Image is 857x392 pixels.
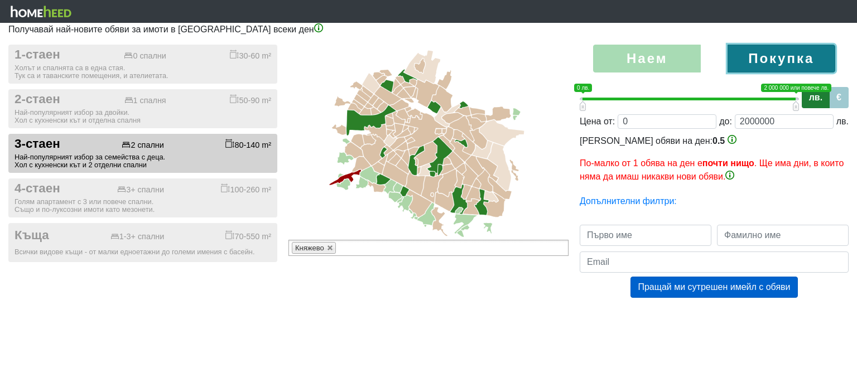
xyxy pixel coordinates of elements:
[295,244,324,252] span: Княжево
[15,137,60,152] span: 3-стаен
[8,23,849,36] p: Получавай най-новите обяви за имоти в [GEOGRAPHIC_DATA] всеки ден
[802,87,830,108] label: лв.
[15,198,271,214] div: Голям апартамент с 3 или повече спални. Също и по-луксозни имоти като мезонети.
[829,87,849,108] label: €
[124,96,166,105] div: 1 спалня
[110,232,165,241] div: 1-3+ спални
[15,92,60,107] span: 2-стаен
[728,135,736,144] img: info-3.png
[230,94,271,105] div: 50-90 m²
[8,89,277,128] button: 2-стаен 1 спалня 50-90 m² Най-популярният избор за двойки.Хол с кухненски кът и отделна спалня
[580,251,849,273] input: Email
[15,153,271,169] div: Най-популярният избор за семейства с деца. Хол с кухненски кът и 2 отделни спални
[8,178,277,217] button: 4-стаен 3+ спални 100-260 m² Голям апартамент с 3 или повече спални.Също и по-луксозни имоти като...
[15,47,60,62] span: 1-стаен
[225,139,271,150] div: 80-140 m²
[719,115,732,128] div: до:
[15,109,271,124] div: Най-популярният избор за двойки. Хол с кухненски кът и отделна спалня
[15,181,60,196] span: 4-стаен
[702,158,754,168] b: почти нищо
[8,223,277,262] button: Къща 1-3+ спални 70-550 m² Всички видове къщи - от малки едноетажни до големи имения с басейн.
[117,185,164,195] div: 3+ спални
[580,134,849,183] div: [PERSON_NAME] обяви на ден:
[225,230,271,241] div: 70-550 m²
[314,23,323,32] img: info-3.png
[712,136,725,146] span: 0.5
[761,84,831,92] span: 2 000 000 или повече лв.
[725,171,734,180] img: info-3.png
[230,50,271,61] div: 30-60 m²
[122,141,163,150] div: 2 спални
[593,45,701,72] label: Наем
[124,51,166,61] div: 0 спални
[15,228,49,243] span: Къща
[717,225,849,246] input: Фамилно име
[15,248,271,256] div: Всички видове къщи - от малки едноетажни до големи имения с басейн.
[8,134,277,173] button: 3-стаен 2 спални 80-140 m² Най-популярният избор за семейства с деца.Хол с кухненски кът и 2 отде...
[728,45,835,72] label: Покупка
[15,64,271,80] div: Холът и спалнята са в една стая. Тук са и таванските помещения, и ателиетата.
[8,45,277,84] button: 1-стаен 0 спални 30-60 m² Холът и спалнята са в една стая.Тук са и таванските помещения, и ателие...
[580,157,849,183] p: По-малко от 1 обява на ден е . Ще има дни, в които няма да имаш никакви нови обяви.
[221,183,271,195] div: 100-260 m²
[580,196,677,206] a: Допълнителни филтри:
[630,277,797,298] button: Пращай ми сутрешен имейл с обяви
[580,225,711,246] input: Първо име
[574,84,592,92] span: 0 лв.
[836,115,849,128] div: лв.
[580,115,615,128] div: Цена от:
